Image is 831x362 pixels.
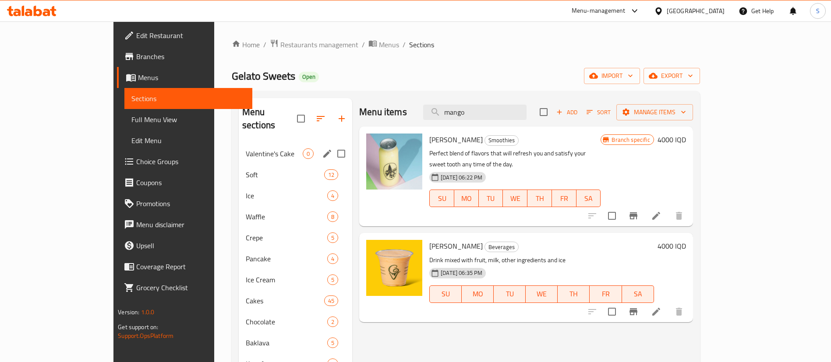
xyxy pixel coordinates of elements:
[531,192,548,205] span: TH
[141,306,155,318] span: 1.0.0
[616,104,693,120] button: Manage items
[584,68,640,84] button: import
[136,219,245,230] span: Menu disclaimer
[136,51,245,62] span: Branches
[117,277,252,298] a: Grocery Checklist
[651,211,661,221] a: Edit menu item
[232,66,295,86] span: Gelato Sweets
[232,39,700,50] nav: breadcrumb
[324,169,338,180] div: items
[239,143,352,164] div: Valentine's Cake0edit
[658,134,686,146] h6: 4000 IQD
[437,269,486,277] span: [DATE] 06:35 PM
[658,240,686,252] h6: 4000 IQD
[626,288,651,300] span: SA
[117,214,252,235] a: Menu disclaimer
[437,173,486,182] span: [DATE] 06:22 PM
[362,39,365,50] li: /
[331,108,352,129] button: Add section
[303,150,313,158] span: 0
[136,240,245,251] span: Upsell
[327,337,338,348] div: items
[327,274,338,285] div: items
[118,321,158,333] span: Get support on:
[462,285,494,303] button: MO
[465,288,490,300] span: MO
[603,207,621,225] span: Select to update
[454,190,479,207] button: MO
[485,135,518,145] span: Smoothies
[239,248,352,269] div: Pancake4
[239,311,352,332] div: Chocolate2
[429,190,454,207] button: SU
[429,239,483,253] span: [PERSON_NAME]
[131,114,245,125] span: Full Menu View
[623,107,686,118] span: Manage items
[239,290,352,311] div: Cakes45
[429,285,462,303] button: SU
[484,135,519,146] div: Smoothies
[816,6,820,16] span: S
[117,151,252,172] a: Choice Groups
[552,190,576,207] button: FR
[429,133,483,146] span: [PERSON_NAME]
[651,306,661,317] a: Edit menu item
[239,185,352,206] div: Ice4
[299,73,319,81] span: Open
[117,235,252,256] a: Upsell
[327,211,338,222] div: items
[246,274,327,285] span: Ice Cream
[246,148,303,159] div: Valentine's Cake
[117,67,252,88] a: Menus
[608,136,653,144] span: Branch specific
[328,255,338,263] span: 4
[433,288,458,300] span: SU
[433,192,451,205] span: SU
[603,302,621,321] span: Select to update
[239,164,352,185] div: Soft12
[303,148,314,159] div: items
[503,190,527,207] button: WE
[246,337,327,348] span: Baklava
[310,108,331,129] span: Sort sections
[484,242,519,252] div: Beverages
[429,148,601,170] p: Perfect blend of flavors that will refresh you and satisfy your sweet tooth any time of the day.
[246,253,327,264] div: Pancake
[118,330,173,341] a: Support.OpsPlatform
[239,227,352,248] div: Crepe5
[117,256,252,277] a: Coverage Report
[136,282,245,293] span: Grocery Checklist
[321,147,334,160] button: edit
[239,206,352,227] div: Waffle8
[246,295,324,306] div: Cakes
[239,332,352,353] div: Baklava5
[368,39,399,50] a: Menus
[623,301,644,322] button: Branch-specific-item
[366,240,422,296] img: Mango Smoothie
[668,205,690,226] button: delete
[325,297,338,305] span: 45
[366,134,422,190] img: Mango Smoothie
[246,211,327,222] span: Waffle
[576,190,601,207] button: SA
[124,130,252,151] a: Edit Menu
[526,285,558,303] button: WE
[136,198,245,209] span: Promotions
[246,316,327,327] span: Chocolate
[138,72,245,83] span: Menus
[136,30,245,41] span: Edit Restaurant
[429,255,654,266] p: Drink mixed with fruit, milk, other ingredients and ice
[458,192,475,205] span: MO
[651,70,693,81] span: export
[534,103,553,121] span: Select section
[409,39,434,50] span: Sections
[117,193,252,214] a: Promotions
[117,172,252,193] a: Coupons
[246,169,324,180] div: Soft
[529,288,554,300] span: WE
[494,285,526,303] button: TU
[622,285,654,303] button: SA
[558,285,590,303] button: TH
